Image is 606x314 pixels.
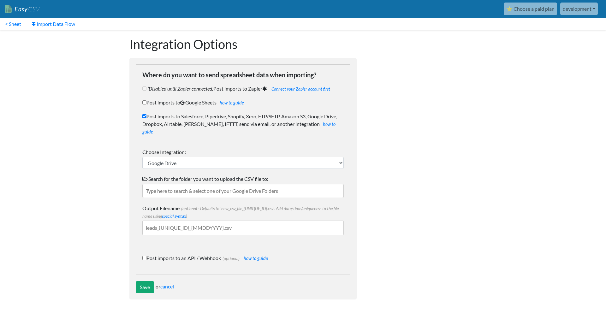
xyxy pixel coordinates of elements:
[129,37,357,52] h1: Integration Options
[142,114,146,118] input: Post imports to Salesforce, Pipedrive, Shopify, Xero, FTP/SFTP, Amazon S3, Google Drive, Dropbox,...
[160,283,174,289] a: cancel
[220,100,244,105] a: how to guide
[142,256,146,260] input: Post imports to an API / Webhook(optional) how to guide
[142,100,146,104] input: Post imports toGoogle Sheetshow to guide
[27,5,40,13] span: CSV
[142,71,344,79] h4: Where do you want to send spreadsheet data when importing?
[142,206,339,219] span: (optional - Defaults to 'new_csv_file_{UNIQUE_ID}.csv'. Add date/time/uniqueness to the file name...
[162,214,186,219] a: special syntax
[147,86,213,92] i: (Disabled until Zapier connected)
[560,3,598,15] a: development
[221,256,240,261] span: (optional)
[136,281,154,293] input: Save
[271,86,330,92] a: Connect your Zapier account first
[142,204,344,220] label: Output Filename
[504,3,557,15] a: ⭐ Choose a paid plan
[142,86,146,91] input: (Disabled until Zapier connected)Post imports to Zapier -Connect your Zapier account first
[244,256,268,261] a: how to guide
[142,85,344,92] label: Post imports to Zapier
[5,3,40,15] a: EasyCSV
[142,175,344,183] label: Search for the folder you want to upload the CSV file to:
[142,254,344,262] label: Post imports to an API / Webhook
[26,18,80,30] a: Import Data Flow
[142,148,344,156] label: Choose Integration:
[142,113,344,135] label: Post imports to Salesforce, Pipedrive, Shopify, Xero, FTP/SFTP, Amazon S3, Google Drive, Dropbox,...
[142,221,344,235] input: leads_{UNIQUE_ID}_{MMDDYYYY}.csv
[142,184,344,198] input: Type here to search & select one of your Google Drive Folders
[269,86,330,92] span: -
[136,281,350,293] div: or
[142,99,344,106] label: Post imports to Google Sheets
